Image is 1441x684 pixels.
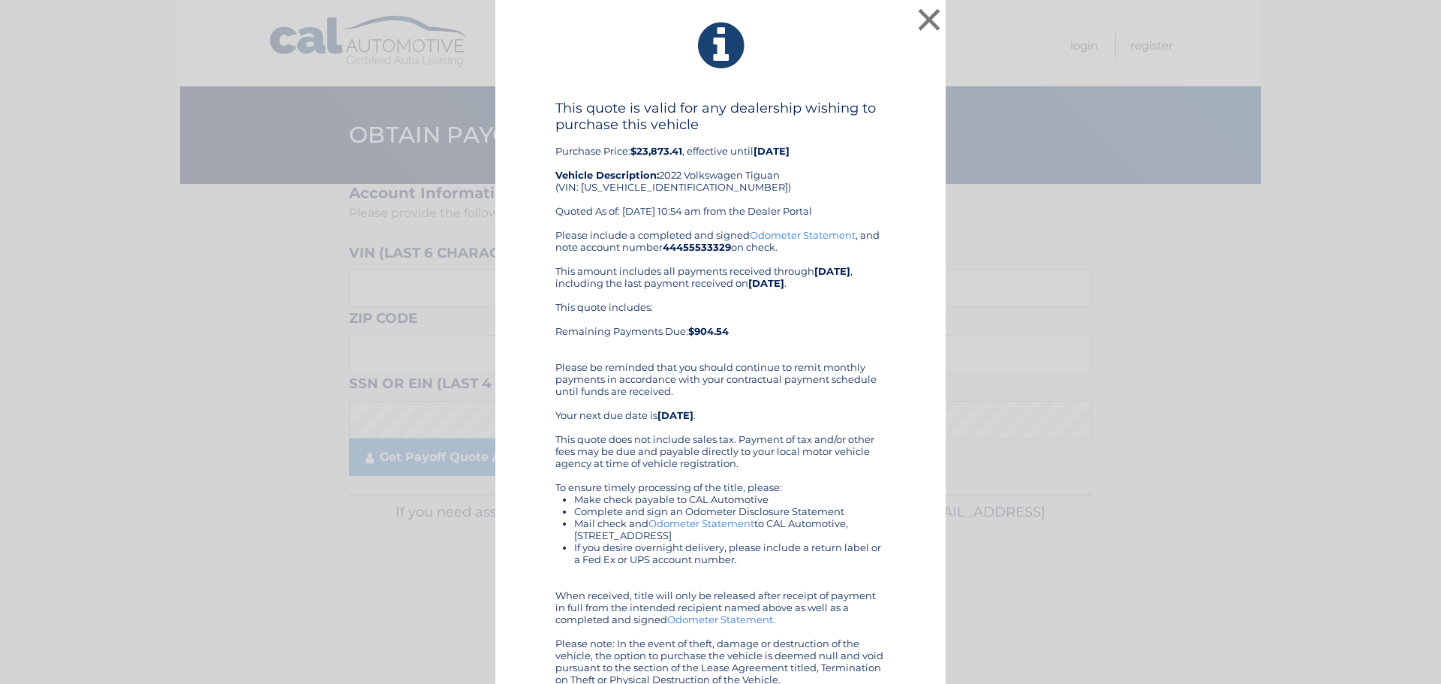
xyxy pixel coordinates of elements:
[648,517,754,529] a: Odometer Statement
[667,613,773,625] a: Odometer Statement
[555,100,886,133] h4: This quote is valid for any dealership wishing to purchase this vehicle
[555,169,659,181] strong: Vehicle Description:
[630,145,682,157] b: $23,873.41
[814,265,850,277] b: [DATE]
[754,145,790,157] b: [DATE]
[574,505,886,517] li: Complete and sign an Odometer Disclosure Statement
[657,409,693,421] b: [DATE]
[574,517,886,541] li: Mail check and to CAL Automotive, [STREET_ADDRESS]
[555,100,886,229] div: Purchase Price: , effective until 2022 Volkswagen Tiguan (VIN: [US_VEHICLE_IDENTIFICATION_NUMBER]...
[748,277,784,289] b: [DATE]
[750,229,856,241] a: Odometer Statement
[555,301,886,349] div: This quote includes: Remaining Payments Due:
[574,493,886,505] li: Make check payable to CAL Automotive
[574,541,886,565] li: If you desire overnight delivery, please include a return label or a Fed Ex or UPS account number.
[663,241,731,253] b: 44455533329
[914,5,944,35] button: ×
[688,325,729,337] b: $904.54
